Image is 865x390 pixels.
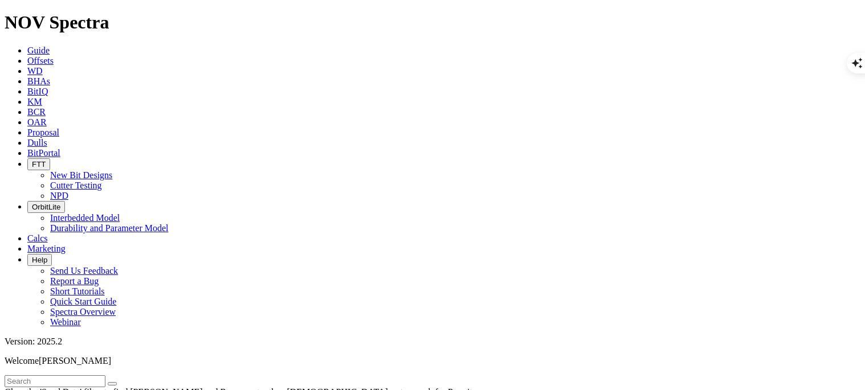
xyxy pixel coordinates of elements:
a: Marketing [27,244,66,253]
a: Report a Bug [50,276,99,286]
a: Proposal [27,128,59,137]
input: Search [5,375,105,387]
a: Quick Start Guide [50,297,116,306]
a: Durability and Parameter Model [50,223,169,233]
a: BitPortal [27,148,60,158]
button: Help [27,254,52,266]
span: Help [32,256,47,264]
a: Dulls [27,138,47,147]
a: BHAs [27,76,50,86]
a: Webinar [50,317,81,327]
div: Version: 2025.2 [5,336,860,347]
a: Interbedded Model [50,213,120,223]
span: OrbitLite [32,203,60,211]
a: Spectra Overview [50,307,116,317]
a: Guide [27,46,50,55]
a: New Bit Designs [50,170,112,180]
button: OrbitLite [27,201,65,213]
a: Offsets [27,56,54,65]
a: BCR [27,107,46,117]
a: Short Tutorials [50,286,105,296]
span: FTT [32,160,46,169]
a: Calcs [27,233,48,243]
a: NPD [50,191,68,200]
a: Cutter Testing [50,180,102,190]
h1: NOV Spectra [5,12,860,33]
a: OAR [27,117,47,127]
button: FTT [27,158,50,170]
a: BitIQ [27,87,48,96]
a: WD [27,66,43,76]
a: KM [27,97,42,106]
p: Welcome [5,356,860,366]
span: [PERSON_NAME] [39,356,111,366]
a: Send Us Feedback [50,266,118,276]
